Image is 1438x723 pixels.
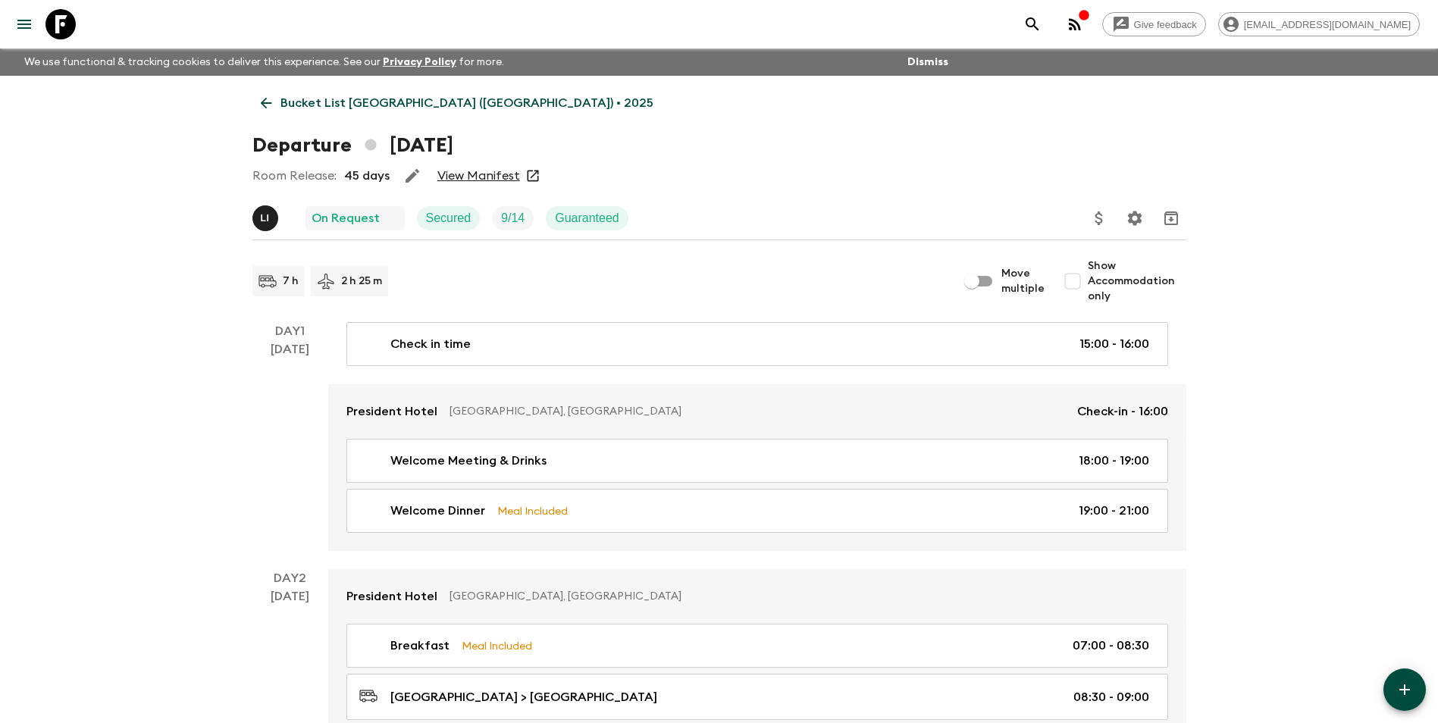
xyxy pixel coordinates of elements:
[390,637,450,655] p: Breakfast
[1001,266,1045,296] span: Move multiple
[341,274,382,289] p: 2 h 25 m
[383,57,456,67] a: Privacy Policy
[252,322,328,340] p: Day 1
[328,384,1186,439] a: President Hotel[GEOGRAPHIC_DATA], [GEOGRAPHIC_DATA]Check-in - 16:00
[1073,637,1149,655] p: 07:00 - 08:30
[252,569,328,587] p: Day 2
[328,569,1186,624] a: President Hotel[GEOGRAPHIC_DATA], [GEOGRAPHIC_DATA]
[346,402,437,421] p: President Hotel
[271,340,309,551] div: [DATE]
[497,502,568,519] p: Meal Included
[344,167,390,185] p: 45 days
[1079,452,1149,470] p: 18:00 - 19:00
[1077,402,1168,421] p: Check-in - 16:00
[450,589,1156,604] p: [GEOGRAPHIC_DATA], [GEOGRAPHIC_DATA]
[1079,335,1149,353] p: 15:00 - 16:00
[252,205,281,231] button: LI
[1156,203,1186,233] button: Archive (Completed, Cancelled or Unsynced Departures only)
[346,489,1168,533] a: Welcome DinnerMeal Included19:00 - 21:00
[252,167,337,185] p: Room Release:
[346,674,1168,720] a: [GEOGRAPHIC_DATA] > [GEOGRAPHIC_DATA]08:30 - 09:00
[450,404,1065,419] p: [GEOGRAPHIC_DATA], [GEOGRAPHIC_DATA]
[9,9,39,39] button: menu
[904,52,952,73] button: Dismiss
[1102,12,1206,36] a: Give feedback
[252,210,281,222] span: Lee Irwins
[252,130,453,161] h1: Departure [DATE]
[390,335,471,353] p: Check in time
[462,637,532,654] p: Meal Included
[1120,203,1150,233] button: Settings
[1236,19,1419,30] span: [EMAIL_ADDRESS][DOMAIN_NAME]
[1017,9,1048,39] button: search adventures
[280,94,653,112] p: Bucket List [GEOGRAPHIC_DATA] ([GEOGRAPHIC_DATA]) • 2025
[1088,258,1186,304] span: Show Accommodation only
[346,322,1168,366] a: Check in time15:00 - 16:00
[346,587,437,606] p: President Hotel
[492,206,534,230] div: Trip Fill
[1079,502,1149,520] p: 19:00 - 21:00
[261,212,270,224] p: L I
[1126,19,1205,30] span: Give feedback
[555,209,619,227] p: Guaranteed
[390,452,547,470] p: Welcome Meeting & Drinks
[417,206,481,230] div: Secured
[1073,688,1149,706] p: 08:30 - 09:00
[426,209,472,227] p: Secured
[390,688,657,706] p: [GEOGRAPHIC_DATA] > [GEOGRAPHIC_DATA]
[1084,203,1114,233] button: Update Price, Early Bird Discount and Costs
[283,274,299,289] p: 7 h
[346,439,1168,483] a: Welcome Meeting & Drinks18:00 - 19:00
[252,88,662,118] a: Bucket List [GEOGRAPHIC_DATA] ([GEOGRAPHIC_DATA]) • 2025
[390,502,485,520] p: Welcome Dinner
[312,209,380,227] p: On Request
[501,209,525,227] p: 9 / 14
[346,624,1168,668] a: BreakfastMeal Included07:00 - 08:30
[437,168,520,183] a: View Manifest
[1218,12,1420,36] div: [EMAIL_ADDRESS][DOMAIN_NAME]
[18,49,510,76] p: We use functional & tracking cookies to deliver this experience. See our for more.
